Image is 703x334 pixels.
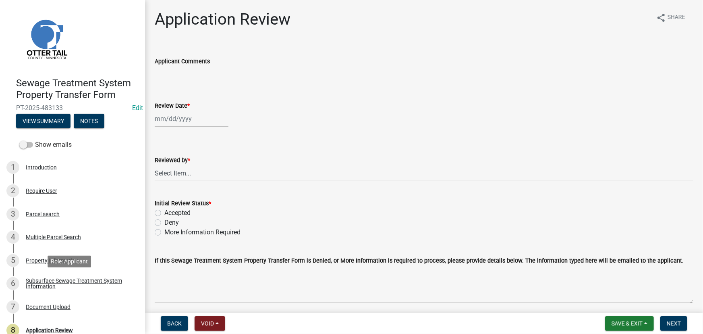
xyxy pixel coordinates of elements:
label: Deny [164,218,179,228]
a: Edit [132,104,143,112]
div: 6 [6,277,19,290]
div: Application Review [26,328,73,333]
div: Require User [26,188,57,194]
button: shareShare [650,10,692,25]
label: If this Sewage Treatment System Property Transfer Form is Denied, or More Information is required... [155,258,684,264]
button: Void [195,316,225,331]
img: Otter Tail County, Minnesota [16,8,77,69]
h4: Sewage Treatment System Property Transfer Form [16,77,139,101]
span: Next [667,320,681,327]
label: Show emails [19,140,72,150]
div: 2 [6,184,19,197]
div: Parcel search [26,211,60,217]
label: Reviewed by [155,158,190,163]
wm-modal-confirm: Notes [74,118,104,125]
label: More Information Required [164,228,241,237]
div: 1 [6,161,19,174]
div: 4 [6,231,19,244]
div: 7 [6,301,19,313]
div: 3 [6,208,19,221]
wm-modal-confirm: Summary [16,118,71,125]
div: Role: Applicant [48,256,91,267]
div: Document Upload [26,304,71,310]
div: Multiple Parcel Search [26,234,81,240]
i: share [656,13,666,23]
div: Property Information [26,258,79,263]
input: mm/dd/yyyy [155,111,228,127]
span: Void [201,320,214,327]
div: 5 [6,254,19,267]
div: Subsurface Sewage Treatment System Information [26,278,132,289]
button: Back [161,316,188,331]
button: View Summary [16,114,71,128]
label: Initial Review Status [155,201,211,207]
button: Save & Exit [605,316,654,331]
div: Introduction [26,165,57,170]
label: Applicant Comments [155,59,210,65]
span: Save & Exit [612,320,643,327]
button: Next [660,316,687,331]
span: PT-2025-483133 [16,104,129,112]
button: Notes [74,114,104,128]
wm-modal-confirm: Edit Application Number [132,104,143,112]
span: Share [668,13,685,23]
label: Review Date [155,103,190,109]
label: Accepted [164,208,191,218]
h1: Application Review [155,10,290,29]
span: Back [167,320,182,327]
